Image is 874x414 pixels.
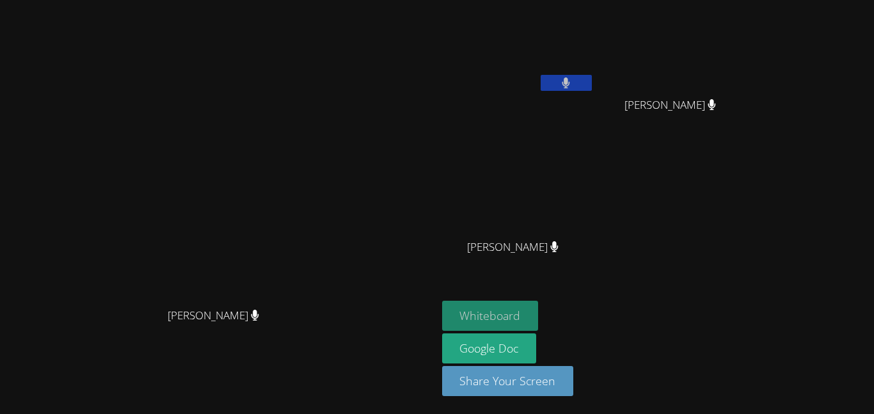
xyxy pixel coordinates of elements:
[442,333,537,363] a: Google Doc
[624,96,716,115] span: [PERSON_NAME]
[467,238,559,257] span: [PERSON_NAME]
[442,301,539,331] button: Whiteboard
[442,366,574,396] button: Share Your Screen
[168,307,259,325] span: [PERSON_NAME]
